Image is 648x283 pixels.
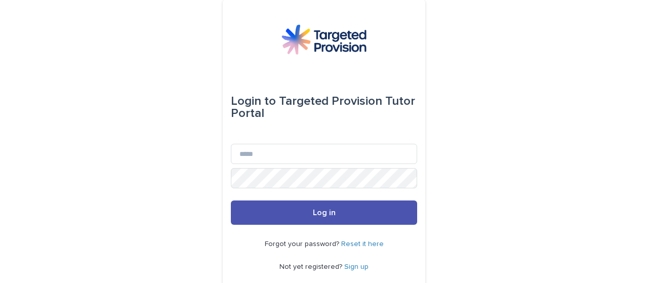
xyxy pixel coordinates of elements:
[265,240,341,248] span: Forgot your password?
[231,87,417,128] div: Targeted Provision Tutor Portal
[313,209,336,217] span: Log in
[344,263,369,270] a: Sign up
[231,200,417,225] button: Log in
[341,240,384,248] a: Reset it here
[231,95,276,107] span: Login to
[281,24,367,55] img: M5nRWzHhSzIhMunXDL62
[279,263,344,270] span: Not yet registered?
